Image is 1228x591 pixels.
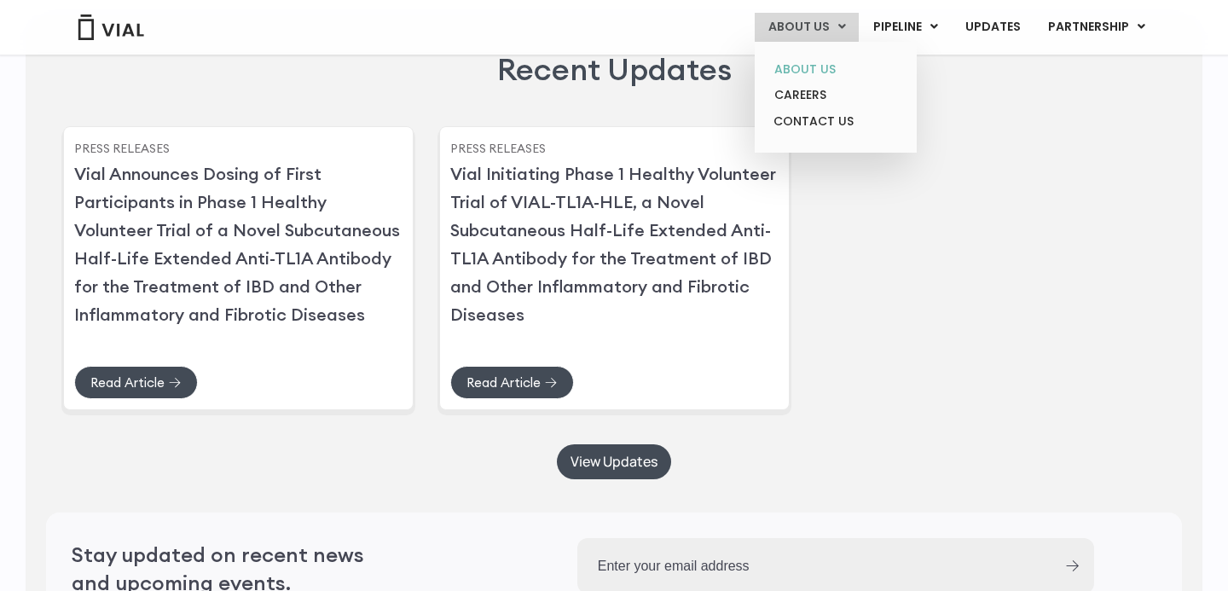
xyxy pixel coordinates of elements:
[755,13,859,42] a: ABOUT USMenu Toggle
[90,376,165,389] span: Read Article
[1066,560,1079,571] input: Submit
[571,455,657,468] span: View Updates
[77,14,145,40] img: Vial Logo
[1034,13,1159,42] a: PARTNERSHIPMenu Toggle
[74,163,400,325] a: Vial Announces Dosing of First Participants in Phase 1 Healthy Volunteer Trial of a Novel Subcuta...
[74,366,198,399] a: Read Article
[761,56,910,83] a: ABOUT US
[450,366,574,399] a: Read Article
[450,141,546,156] a: Press Releases
[466,376,541,389] span: Read Article
[74,141,170,156] a: Press Releases
[761,108,910,136] a: CONTACT US
[761,82,910,108] a: CAREERS
[952,13,1034,42] a: UPDATES
[450,163,776,325] a: Vial Initiating Phase 1 Healthy Volunteer Trial of VIAL-TL1A-HLE, a Novel Subcutaneous Half-Life ...
[497,49,732,90] h2: Recent Updates
[557,444,671,479] a: View Updates
[860,13,951,42] a: PIPELINEMenu Toggle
